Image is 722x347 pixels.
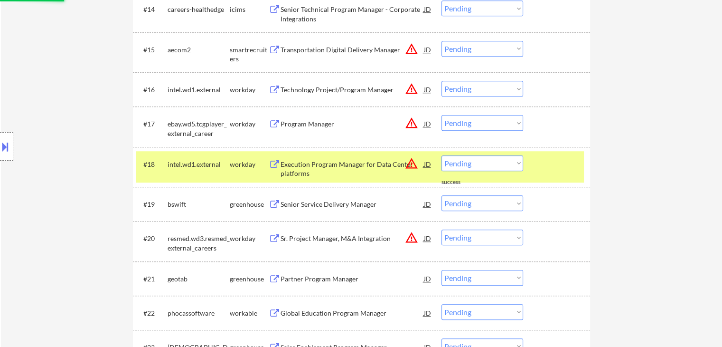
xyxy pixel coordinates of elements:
[143,274,160,284] div: #21
[168,119,230,138] div: ebay.wd5.tcgplayer_external_career
[230,308,269,318] div: workable
[143,234,160,243] div: #20
[281,200,424,209] div: Senior Service Delivery Manager
[423,115,432,132] div: JD
[143,45,160,55] div: #15
[230,200,269,209] div: greenhouse
[281,234,424,243] div: Sr. Project Manager, M&A Integration
[230,160,269,169] div: workday
[230,119,269,129] div: workday
[405,42,418,56] button: warning_amber
[405,157,418,170] button: warning_amber
[230,85,269,95] div: workday
[405,116,418,130] button: warning_amber
[423,270,432,287] div: JD
[168,5,230,14] div: careers-healthedge
[230,274,269,284] div: greenhouse
[168,45,230,55] div: aecom2
[423,0,432,18] div: JD
[423,195,432,212] div: JD
[168,234,230,252] div: resmed.wd3.resmed_external_careers
[441,178,479,186] div: success
[423,155,432,173] div: JD
[281,160,424,178] div: Execution Program Manager for Data Center platforms
[281,308,424,318] div: Global Education Program Manager
[168,85,230,95] div: intel.wd1.external
[423,304,432,321] div: JD
[281,5,424,23] div: Senior Technical Program Manager - Corporate Integrations
[405,231,418,244] button: warning_amber
[423,230,432,247] div: JD
[423,41,432,58] div: JD
[168,308,230,318] div: phocassoftware
[168,160,230,169] div: intel.wd1.external
[168,200,230,209] div: bswift
[281,85,424,95] div: Technology Project/Program Manager
[230,45,269,64] div: smartrecruiters
[143,308,160,318] div: #22
[143,5,160,14] div: #14
[281,45,424,55] div: Transportation Digital Delivery Manager
[423,81,432,98] div: JD
[405,82,418,96] button: warning_amber
[281,274,424,284] div: Partner Program Manager
[168,274,230,284] div: geotab
[281,119,424,129] div: Program Manager
[230,5,269,14] div: icims
[230,234,269,243] div: workday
